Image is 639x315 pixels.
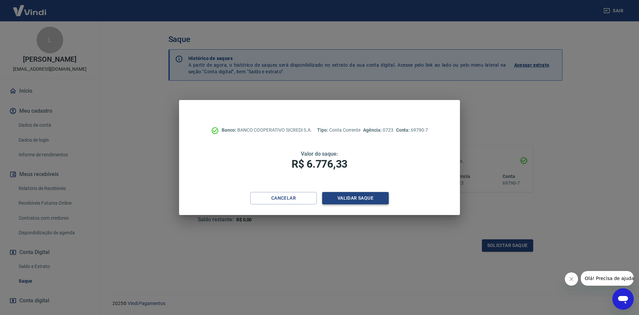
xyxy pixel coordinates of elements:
[4,5,56,10] span: Olá! Precisa de ajuda?
[292,158,347,170] span: R$ 6.776,33
[301,151,338,157] span: Valor do saque:
[322,192,389,204] button: Validar saque
[396,127,411,133] span: Conta:
[396,127,428,134] p: 69790-7
[565,272,578,286] iframe: Fechar mensagem
[363,127,393,134] p: 0723
[250,192,317,204] button: Cancelar
[612,288,634,310] iframe: Botão para abrir a janela de mensagens
[581,271,634,286] iframe: Mensagem da empresa
[222,127,237,133] span: Banco:
[317,127,360,134] p: Conta Corrente
[317,127,329,133] span: Tipo:
[363,127,383,133] span: Agência:
[222,127,312,134] p: BANCO COOPERATIVO SICREDI S.A.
